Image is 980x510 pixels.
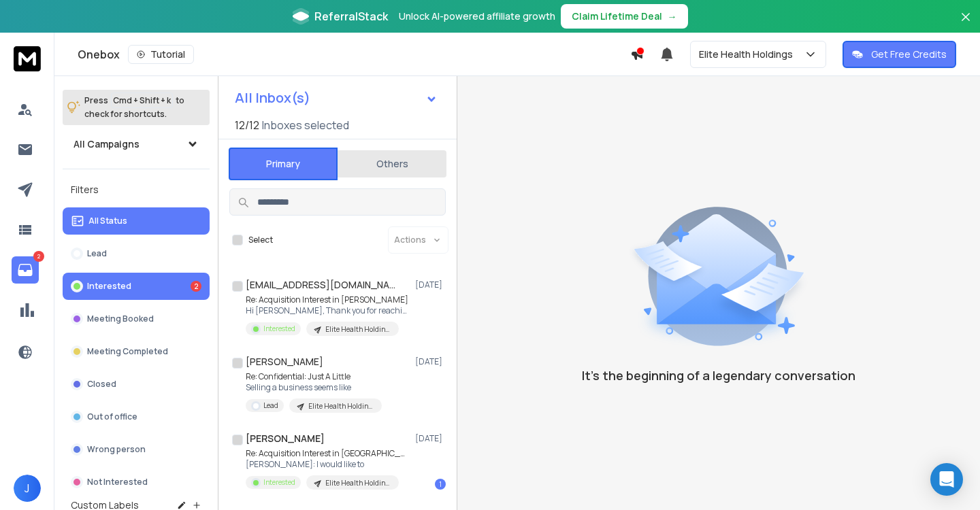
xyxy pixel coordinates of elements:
[63,469,210,496] button: Not Interested
[843,41,956,68] button: Get Free Credits
[262,117,349,133] h3: Inboxes selected
[246,278,395,292] h1: [EMAIL_ADDRESS][DOMAIN_NAME]
[248,235,273,245] label: Select
[224,84,448,112] button: All Inbox(s)
[87,444,146,455] p: Wrong person
[78,45,630,64] div: Onebox
[930,463,963,496] div: Open Intercom Messenger
[263,401,278,411] p: Lead
[415,279,446,290] p: [DATE]
[14,475,41,502] button: J
[246,294,409,305] p: Re: Acquisition Interest in [PERSON_NAME]
[308,401,374,411] p: Elite Health Holdings - Home Care
[87,281,131,292] p: Interested
[235,91,310,105] h1: All Inbox(s)
[63,273,210,300] button: Interested2
[191,281,201,292] div: 2
[63,180,210,199] h3: Filters
[246,355,323,369] h1: [PERSON_NAME]
[325,478,391,488] p: Elite Health Holdings - Home Care
[235,117,259,133] span: 12 / 12
[263,477,295,488] p: Interested
[699,48,798,61] p: Elite Health Holdings
[246,432,325,445] h1: [PERSON_NAME]
[63,436,210,463] button: Wrong person
[246,382,382,393] p: Selling a business seems like
[668,10,677,23] span: →
[435,479,446,490] div: 1
[246,305,409,316] p: Hi [PERSON_NAME], Thank you for reaching
[63,371,210,398] button: Closed
[87,346,168,357] p: Meeting Completed
[63,338,210,365] button: Meeting Completed
[871,48,947,61] p: Get Free Credits
[63,131,210,158] button: All Campaigns
[246,448,409,459] p: Re: Acquisition Interest in [GEOGRAPHIC_DATA]
[263,324,295,334] p: Interested
[87,379,116,390] p: Closed
[415,356,446,367] p: [DATE]
[33,251,44,262] p: 2
[87,248,107,259] p: Lead
[246,371,382,382] p: Re: Confidential: Just A Little
[84,94,184,121] p: Press to check for shortcuts.
[63,240,210,267] button: Lead
[111,92,173,108] span: Cmd + Shift + k
[88,216,127,226] p: All Status
[87,477,148,488] p: Not Interested
[87,411,137,422] p: Out of office
[246,459,409,470] p: [PERSON_NAME]: I would like to
[63,403,210,430] button: Out of office
[338,149,446,179] button: Others
[314,8,388,24] span: ReferralStack
[582,366,855,385] p: It’s the beginning of a legendary conversation
[63,207,210,235] button: All Status
[229,148,338,180] button: Primary
[87,313,154,324] p: Meeting Booked
[128,45,194,64] button: Tutorial
[325,324,391,335] p: Elite Health Holdings - Home Care
[415,433,446,444] p: [DATE]
[399,10,555,23] p: Unlock AI-powered affiliate growth
[73,137,140,151] h1: All Campaigns
[957,8,975,41] button: Close banner
[12,256,39,284] a: 2
[63,305,210,333] button: Meeting Booked
[561,4,688,29] button: Claim Lifetime Deal→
